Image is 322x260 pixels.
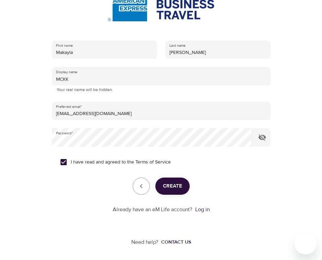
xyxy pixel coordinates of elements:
[155,178,190,195] button: Create
[163,182,182,191] span: Create
[195,206,210,213] a: Log in
[295,233,317,255] iframe: Button to launch messaging window
[158,239,191,246] a: Contact us
[135,159,171,166] a: Terms of Service
[113,206,192,214] p: Already have an eM Life account?
[161,239,191,246] div: Contact us
[57,87,266,93] p: Your real name will be hidden.
[131,238,158,246] p: Need help?
[71,159,171,166] span: I have read and agreed to the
